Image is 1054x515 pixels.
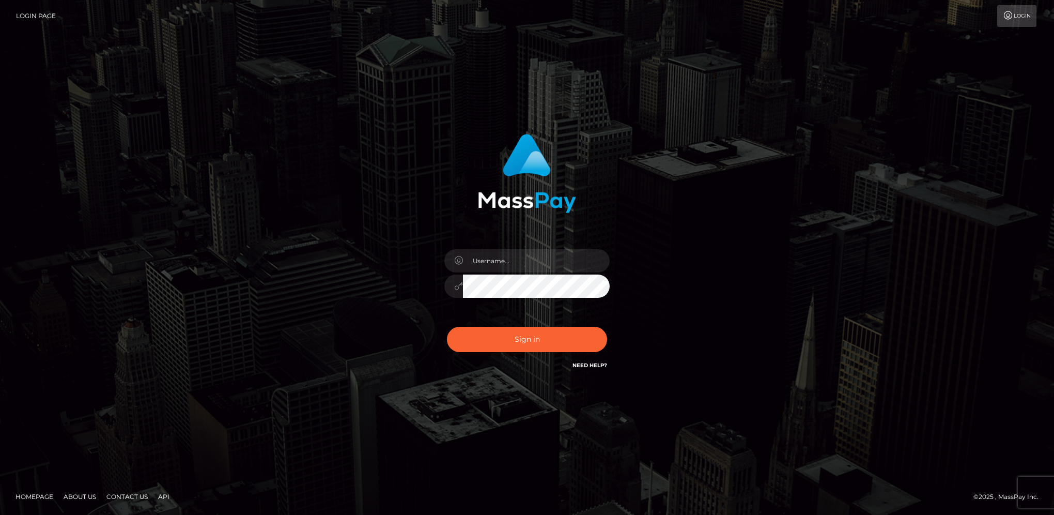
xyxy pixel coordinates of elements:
[973,491,1046,503] div: © 2025 , MassPay Inc.
[154,489,174,505] a: API
[478,134,576,213] img: MassPay Login
[997,5,1036,27] a: Login
[572,362,607,369] a: Need Help?
[463,249,610,272] input: Username...
[11,489,57,505] a: Homepage
[59,489,100,505] a: About Us
[102,489,152,505] a: Contact Us
[447,327,607,352] button: Sign in
[16,5,56,27] a: Login Page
